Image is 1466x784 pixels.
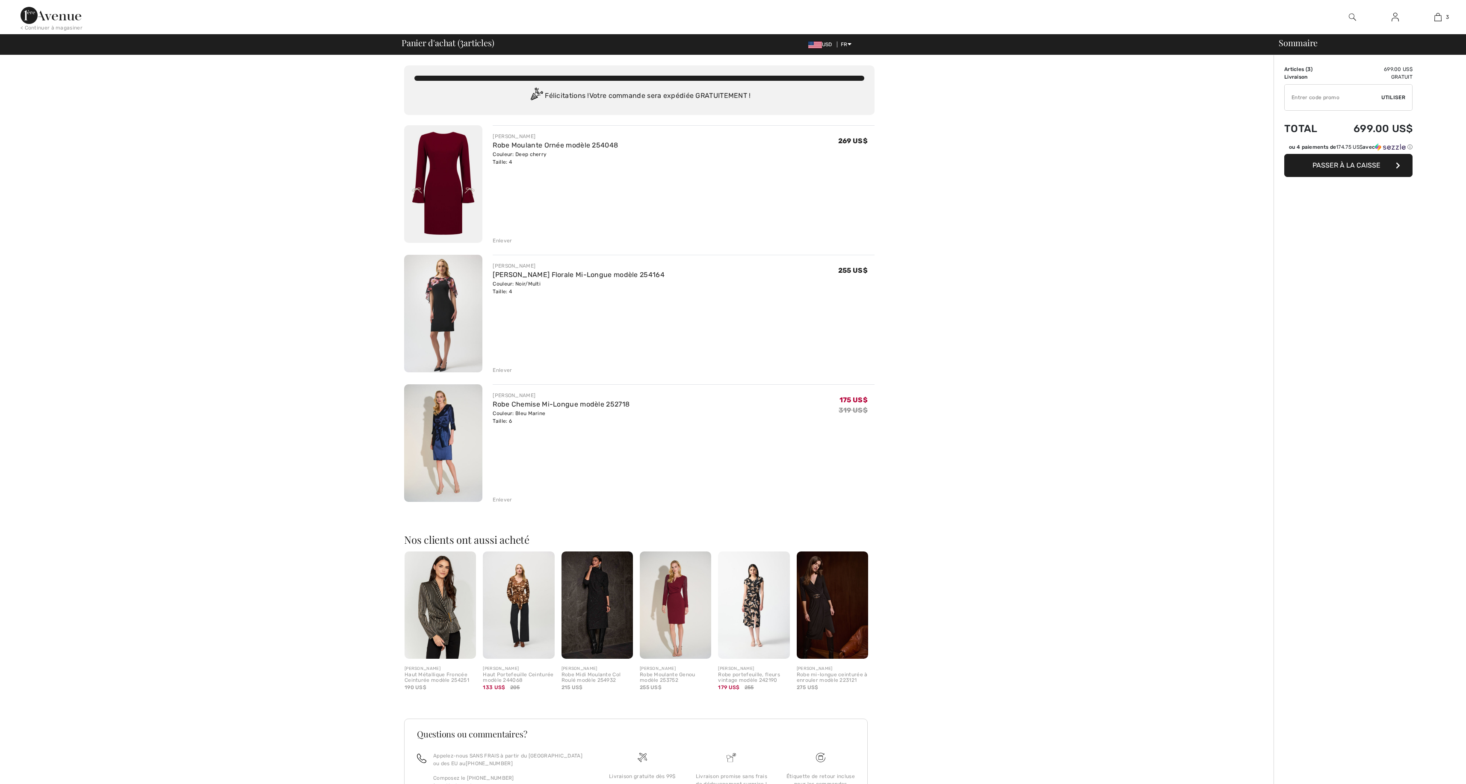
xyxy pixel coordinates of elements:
[493,133,618,140] div: [PERSON_NAME]
[838,266,868,274] span: 255 US$
[493,496,512,504] div: Enlever
[483,551,554,659] img: Haut Portefeuille Ceinturée modèle 244068
[718,551,789,659] img: Robe portefeuille, fleurs vintage modèle 242190
[405,684,426,690] span: 190 US$
[483,666,554,672] div: [PERSON_NAME]
[562,672,633,684] div: Robe Midi Moulante Col Roulé modèle 254932
[1392,12,1399,22] img: Mes infos
[402,38,494,47] span: Panier d'achat ( articles)
[493,141,618,149] a: Robe Moulante Ornée modèle 254048
[797,684,819,690] span: 275 US$
[21,24,83,32] div: < Continuer à magasiner
[718,684,739,690] span: 179 US$
[797,551,868,659] img: Robe mi-longue ceinturée à enrouler modèle 223121
[493,237,512,245] div: Enlever
[562,684,583,690] span: 215 US$
[404,255,482,372] img: Robe Fourreau Florale Mi-Longue modèle 254164
[460,36,464,47] span: 3
[839,396,868,404] span: 175 US$
[404,384,482,502] img: Robe Chemise Mi-Longue modèle 252718
[1285,85,1381,110] input: Code promo
[417,754,426,763] img: call
[605,772,680,780] div: Livraison gratuite dès 99$
[493,366,512,374] div: Enlever
[1330,73,1413,81] td: Gratuit
[1284,73,1330,81] td: Livraison
[404,125,482,243] img: Robe Moulante Ornée modèle 254048
[841,41,851,47] span: FR
[1284,154,1413,177] button: Passer à la caisse
[745,684,754,691] span: 255
[404,534,875,545] h2: Nos clients ont aussi acheté
[417,730,855,738] h3: Questions ou commentaires?
[528,88,545,105] img: Congratulation2.svg
[1434,12,1442,22] img: Mon panier
[510,684,520,691] span: 205
[640,672,711,684] div: Robe Moulante Genou modèle 253752
[808,41,822,48] img: US Dollar
[493,150,618,166] div: Couleur: Deep cherry Taille: 4
[493,262,665,270] div: [PERSON_NAME]
[1284,143,1413,154] div: ou 4 paiements de174.75 US$avecSezzle Cliquez pour en savoir plus sur Sezzle
[1330,65,1413,73] td: 699.00 US$
[405,666,476,672] div: [PERSON_NAME]
[1284,114,1330,143] td: Total
[1289,143,1413,151] div: ou 4 paiements de avec
[1349,12,1356,22] img: recherche
[1330,114,1413,143] td: 699.00 US$
[483,684,505,690] span: 133 US$
[562,551,633,659] img: Robe Midi Moulante Col Roulé modèle 254932
[1336,144,1363,150] span: 174.75 US$
[816,753,825,762] img: Livraison gratuite dès 99$
[405,551,476,659] img: Haut Métallique Froncée Ceinturée modèle 254251
[640,666,711,672] div: [PERSON_NAME]
[562,666,633,672] div: [PERSON_NAME]
[1446,13,1449,21] span: 3
[1284,65,1330,73] td: Articles ( )
[1381,94,1405,101] span: Utiliser
[839,406,868,414] s: 319 US$
[1375,143,1406,151] img: Sezzle
[838,137,868,145] span: 269 US$
[1312,161,1380,169] span: Passer à la caisse
[1307,66,1311,72] span: 3
[493,400,630,408] a: Robe Chemise Mi-Longue modèle 252718
[718,666,789,672] div: [PERSON_NAME]
[797,672,868,684] div: Robe mi-longue ceinturée à enrouler modèle 223121
[797,666,868,672] div: [PERSON_NAME]
[808,41,836,47] span: USD
[493,392,630,399] div: [PERSON_NAME]
[405,672,476,684] div: Haut Métallique Froncée Ceinturée modèle 254251
[466,760,513,766] a: [PHONE_NUMBER]
[493,271,665,279] a: [PERSON_NAME] Florale Mi-Longue modèle 254164
[640,684,662,690] span: 255 US$
[638,753,647,762] img: Livraison gratuite dès 99$
[718,672,789,684] div: Robe portefeuille, fleurs vintage modèle 242190
[1385,12,1406,23] a: Se connecter
[493,410,630,425] div: Couleur: Bleu Marine Taille: 6
[414,88,864,105] div: Félicitations ! Votre commande sera expédiée GRATUITEMENT !
[433,752,588,767] p: Appelez-nous SANS FRAIS à partir du [GEOGRAPHIC_DATA] ou des EU au
[727,753,736,762] img: Livraison promise sans frais de dédouanement surprise&nbsp;!
[1417,12,1459,22] a: 3
[483,672,554,684] div: Haut Portefeuille Ceinturée modèle 244068
[1268,38,1461,47] div: Sommaire
[640,551,711,659] img: Robe Moulante Genou modèle 253752
[21,7,81,24] img: 1ère Avenue
[493,280,665,295] div: Couleur: Noir/Multi Taille: 4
